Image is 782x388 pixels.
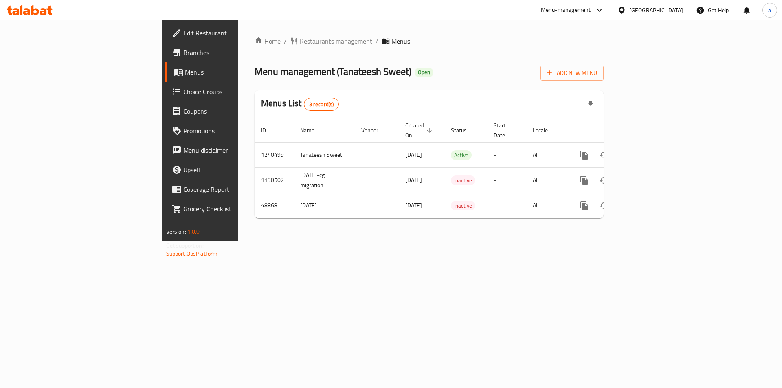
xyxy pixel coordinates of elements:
[575,171,594,190] button: more
[185,67,286,77] span: Menus
[304,98,339,111] div: Total records count
[594,196,614,215] button: Change Status
[405,175,422,185] span: [DATE]
[294,167,355,193] td: [DATE]-cg migration
[166,248,218,259] a: Support.OpsPlatform
[629,6,683,15] div: [GEOGRAPHIC_DATA]
[594,171,614,190] button: Change Status
[541,5,591,15] div: Menu-management
[183,48,286,57] span: Branches
[405,149,422,160] span: [DATE]
[165,43,293,62] a: Branches
[451,175,475,185] div: Inactive
[261,97,339,111] h2: Menus List
[361,125,389,135] span: Vendor
[768,6,771,15] span: a
[533,125,558,135] span: Locale
[165,199,293,219] a: Grocery Checklist
[575,145,594,165] button: more
[183,204,286,214] span: Grocery Checklist
[451,201,475,210] span: Inactive
[487,142,526,167] td: -
[415,69,433,76] span: Open
[405,121,435,140] span: Created On
[255,118,659,218] table: enhanced table
[294,193,355,218] td: [DATE]
[183,165,286,175] span: Upsell
[165,121,293,140] a: Promotions
[165,140,293,160] a: Menu disclaimer
[376,36,378,46] li: /
[183,106,286,116] span: Coupons
[166,240,204,251] span: Get support on:
[304,101,339,108] span: 3 record(s)
[165,62,293,82] a: Menus
[294,142,355,167] td: Tanateesh Sweet
[183,145,286,155] span: Menu disclaimer
[290,36,372,46] a: Restaurants management
[183,184,286,194] span: Coverage Report
[300,36,372,46] span: Restaurants management
[526,167,568,193] td: All
[581,94,600,114] div: Export file
[183,126,286,136] span: Promotions
[487,193,526,218] td: -
[526,193,568,218] td: All
[255,36,604,46] nav: breadcrumb
[405,200,422,210] span: [DATE]
[547,68,597,78] span: Add New Menu
[451,151,472,160] span: Active
[165,82,293,101] a: Choice Groups
[494,121,516,140] span: Start Date
[165,180,293,199] a: Coverage Report
[300,125,325,135] span: Name
[451,176,475,185] span: Inactive
[183,28,286,38] span: Edit Restaurant
[255,62,411,81] span: Menu management ( Tanateesh Sweet )
[451,150,472,160] div: Active
[183,87,286,96] span: Choice Groups
[575,196,594,215] button: more
[540,66,604,81] button: Add New Menu
[415,68,433,77] div: Open
[568,118,659,143] th: Actions
[165,23,293,43] a: Edit Restaurant
[526,142,568,167] td: All
[166,226,186,237] span: Version:
[165,160,293,180] a: Upsell
[391,36,410,46] span: Menus
[451,125,477,135] span: Status
[165,101,293,121] a: Coupons
[487,167,526,193] td: -
[261,125,277,135] span: ID
[594,145,614,165] button: Change Status
[187,226,200,237] span: 1.0.0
